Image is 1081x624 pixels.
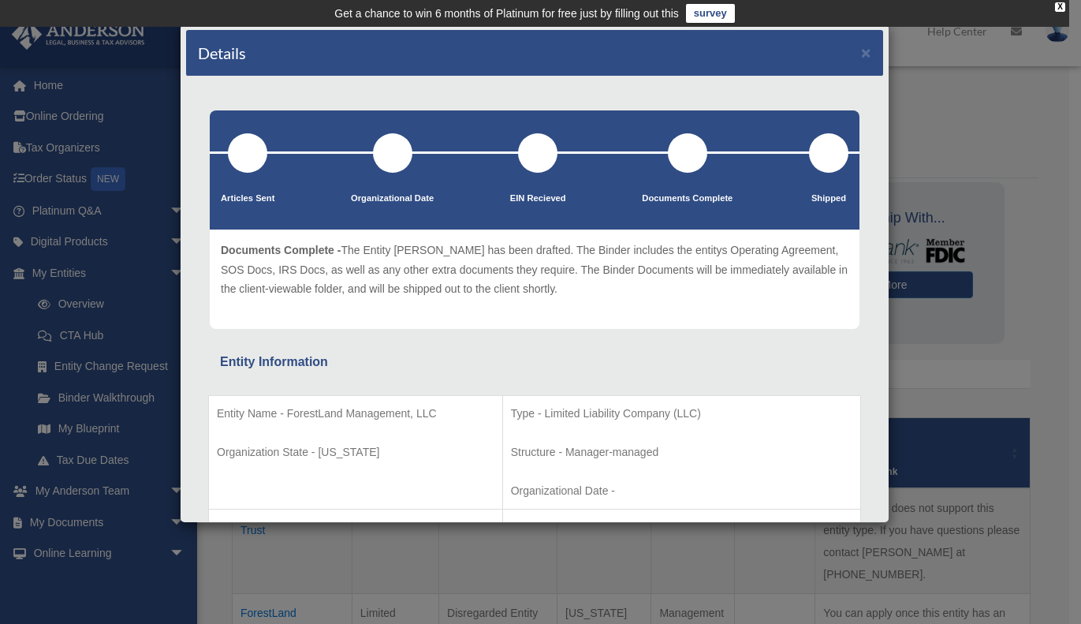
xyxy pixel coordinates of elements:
[511,404,852,424] p: Type - Limited Liability Company (LLC)
[809,191,848,207] p: Shipped
[334,4,679,23] div: Get a chance to win 6 months of Platinum for free just by filling out this
[221,244,341,256] span: Documents Complete -
[511,518,852,537] p: Business Address - [STREET_ADDRESS][PERSON_NAME]
[217,518,494,537] p: EIN # -
[221,241,848,299] p: The Entity [PERSON_NAME] has been drafted. The Binder includes the entitys Operating Agreement, S...
[220,351,849,373] div: Entity Information
[861,44,871,61] button: ×
[511,443,852,462] p: Structure - Manager-managed
[351,191,434,207] p: Organizational Date
[198,42,246,64] h4: Details
[642,191,732,207] p: Documents Complete
[217,443,494,462] p: Organization State - [US_STATE]
[510,191,566,207] p: EIN Recieved
[217,404,494,424] p: Entity Name - ForestLand Management, LLC
[511,481,852,501] p: Organizational Date -
[221,191,274,207] p: Articles Sent
[686,4,735,23] a: survey
[1055,2,1065,12] div: close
